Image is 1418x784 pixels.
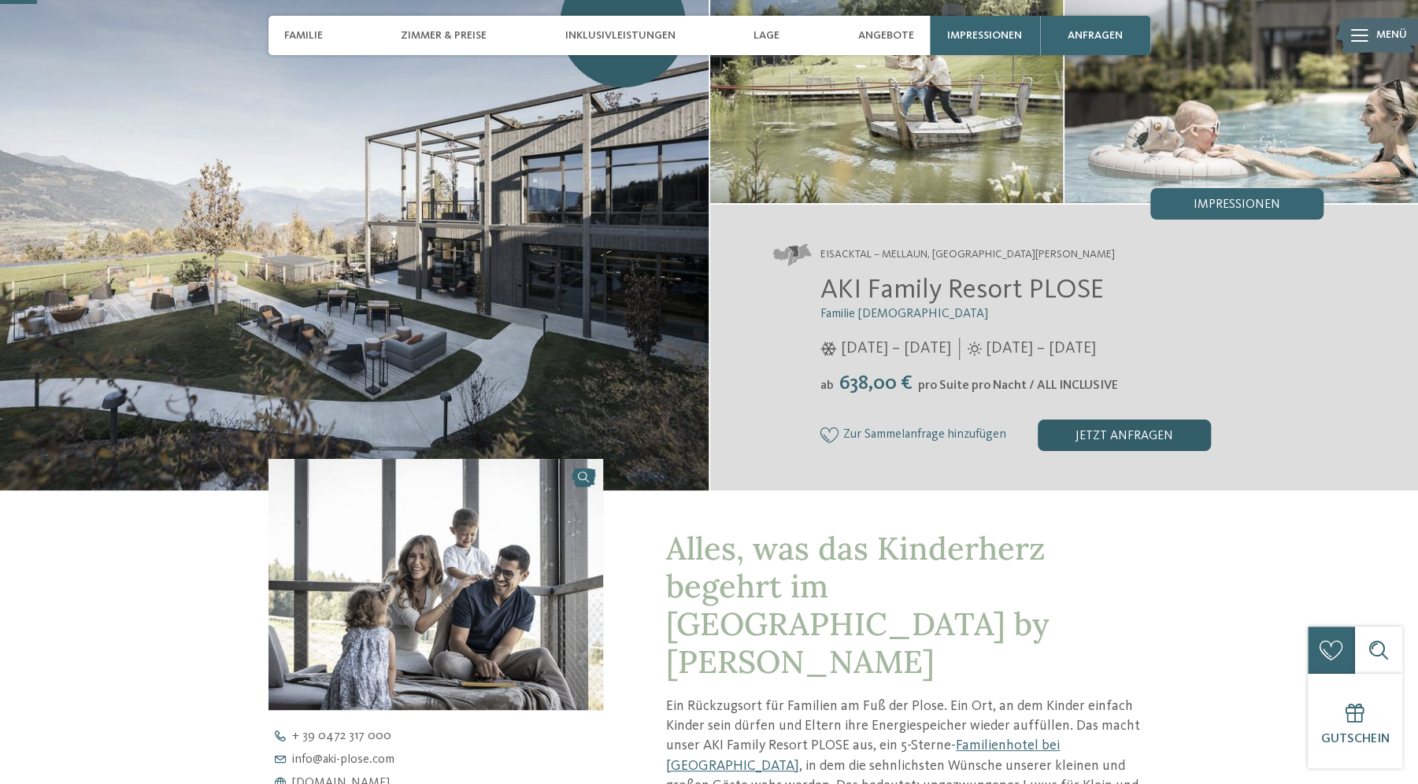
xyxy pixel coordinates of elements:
span: Zur Sammelanfrage hinzufügen [843,428,1006,442]
span: Impressionen [947,29,1022,43]
i: Öffnungszeiten im Sommer [968,342,982,356]
a: info@aki-plose.com [268,753,631,766]
span: Angebote [858,29,914,43]
span: Alles, was das Kinderherz begehrt im [GEOGRAPHIC_DATA] by [PERSON_NAME] [666,528,1049,682]
span: Familie [284,29,323,43]
span: Zimmer & Preise [401,29,487,43]
span: [DATE] – [DATE] [986,338,1096,360]
span: Impressionen [1194,198,1280,211]
a: + 39 0472 317 000 [268,730,631,742]
span: ab [820,379,834,392]
span: Familie [DEMOGRAPHIC_DATA] [820,308,988,320]
span: Lage [753,29,779,43]
span: + 39 0472 317 000 [292,730,391,742]
a: Gutschein [1308,674,1402,768]
span: Inklusivleistungen [565,29,676,43]
span: AKI Family Resort PLOSE [820,276,1104,304]
span: info@ aki-plose. com [292,753,394,766]
span: Eisacktal – Mellaun, [GEOGRAPHIC_DATA][PERSON_NAME] [820,247,1115,263]
img: AKI: Alles, was das Kinderherz begehrt [268,459,604,710]
span: 638,00 € [835,373,916,394]
span: [DATE] – [DATE] [841,338,951,360]
a: Familienhotel bei [GEOGRAPHIC_DATA] [666,738,1060,772]
span: anfragen [1068,29,1123,43]
span: pro Suite pro Nacht / ALL INCLUSIVE [918,379,1118,392]
span: Gutschein [1321,733,1390,745]
div: jetzt anfragen [1038,420,1211,451]
i: Öffnungszeiten im Winter [820,342,837,356]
